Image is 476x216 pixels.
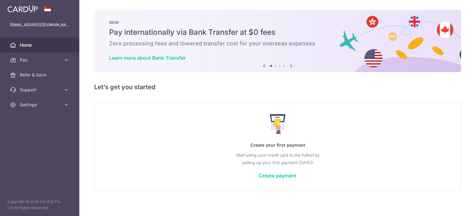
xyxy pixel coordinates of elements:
span: Refer & Save [20,72,61,78]
p: Create your first payment [107,141,448,149]
img: CardUp [7,5,38,12]
img: Bank transfer banner [94,10,461,72]
h5: Pay internationally via Bank Transfer at $0 fees [109,27,446,37]
p: [EMAIL_ADDRESS][DOMAIN_NAME] [10,22,69,28]
a: Create payment [259,172,297,179]
a: Learn more about Bank Transfer [109,55,186,61]
p: NEW [109,20,446,25]
span: Pay [20,57,61,63]
h5: Let’s get you started [94,82,461,92]
p: Start using your credit card to the fullest by setting up your first payment [DATE]! [107,151,448,166]
h6: Zero processing fees and lowered transfer cost for your overseas expenses [109,40,446,47]
span: Support [20,87,61,93]
img: Make Payment [270,114,286,134]
span: Home [20,42,61,48]
span: Settings [20,102,61,108]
